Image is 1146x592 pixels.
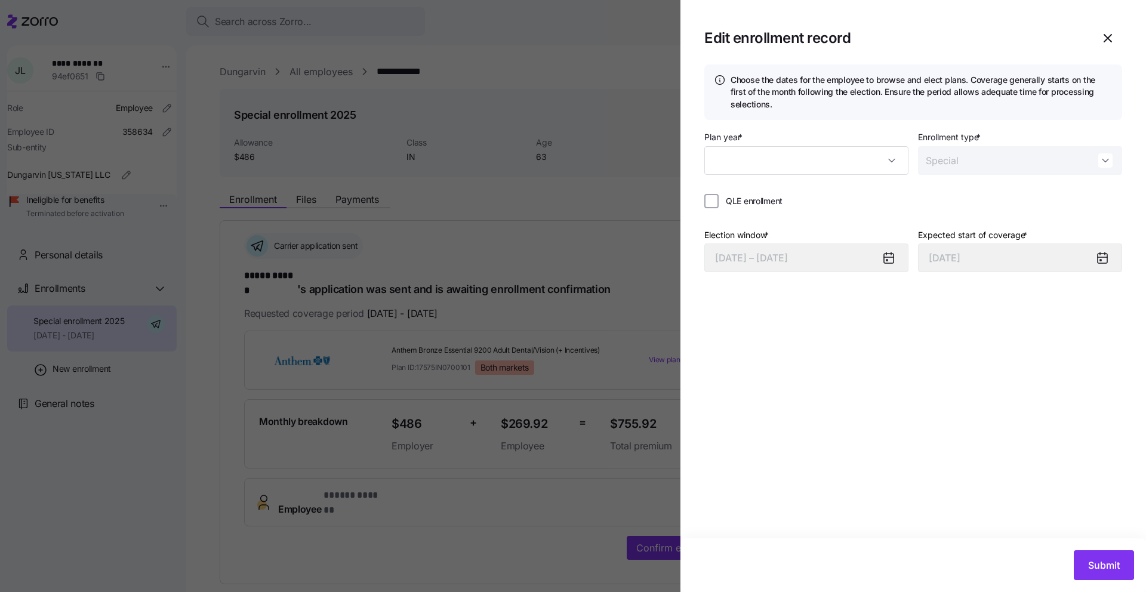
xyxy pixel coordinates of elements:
label: Expected start of coverage [918,229,1030,242]
h1: Edit enrollment record [704,29,1084,47]
button: [DATE] – [DATE] [704,243,908,272]
label: Election window [704,229,771,242]
input: Enrollment type [918,146,1122,175]
input: MM/DD/YYYY [918,243,1122,272]
h4: Choose the dates for the employee to browse and elect plans. Coverage generally starts on the fir... [731,74,1113,110]
button: Submit [1074,550,1134,580]
span: QLE enrollment [726,195,783,207]
label: Enrollment type [918,131,983,144]
span: Submit [1088,558,1120,572]
label: Plan year [704,131,745,144]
